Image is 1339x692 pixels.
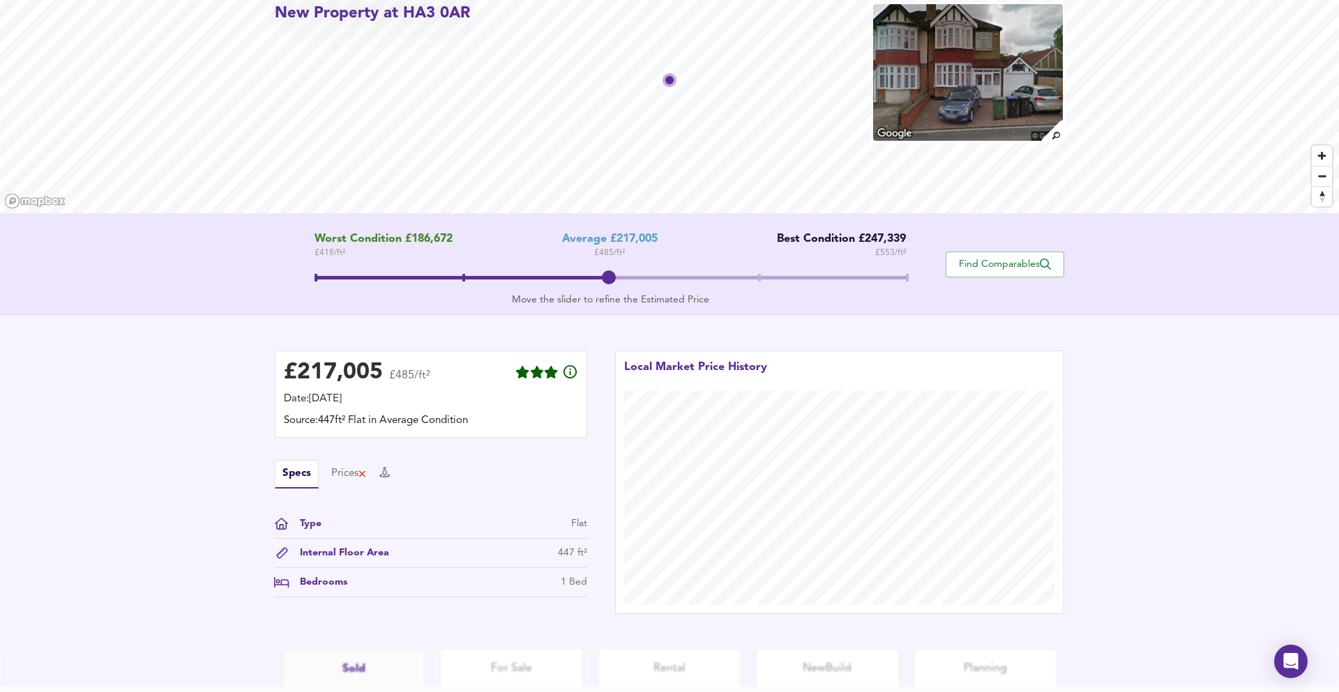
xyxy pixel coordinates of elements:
div: Local Market Price History [624,360,767,390]
div: Bedrooms [289,575,347,590]
div: £ 217,005 [284,362,383,383]
span: £ 418 / ft² [315,246,453,260]
img: property [872,3,1064,142]
span: £ 485 / ft² [594,246,625,260]
span: £ 553 / ft² [875,246,906,260]
span: Find Comparables [953,258,1057,271]
button: Zoom in [1312,146,1332,166]
button: Find Comparables [946,252,1064,277]
div: 1 Bed [561,575,587,590]
a: Mapbox homepage [4,193,66,209]
div: Source: 447ft² Flat in Average Condition [284,413,578,429]
div: Best Condition £247,339 [766,233,906,246]
div: Date: [DATE] [284,392,578,407]
span: Zoom out [1312,167,1332,186]
span: £485/ft² [389,370,430,390]
div: 447 ft² [558,546,587,560]
button: Zoom out [1312,166,1332,186]
img: search [1040,118,1064,143]
div: Move the slider to refine the Estimated Price [315,293,907,307]
div: Average £217,005 [562,233,658,246]
span: Reset bearing to north [1312,187,1332,206]
button: Reset bearing to north [1312,186,1332,206]
div: Internal Floor Area [289,546,389,560]
button: Prices [331,466,367,482]
div: Open Intercom Messenger [1274,645,1308,678]
button: Specs [275,460,319,489]
div: Type [289,516,321,531]
h2: New Property at HA3 0AR [275,3,470,24]
div: Flat [571,516,587,531]
span: Worst Condition £186,672 [315,233,453,246]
